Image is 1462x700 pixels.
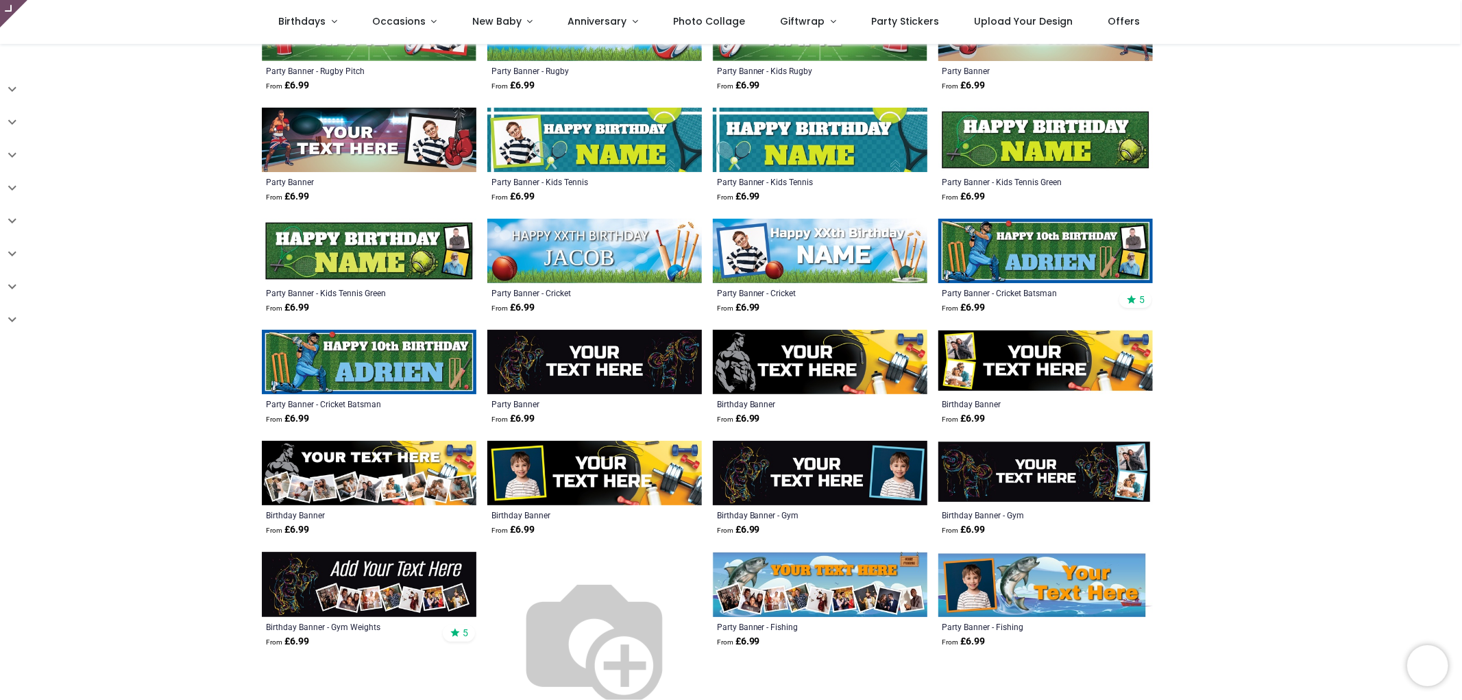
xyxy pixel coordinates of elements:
[717,193,733,201] span: From
[266,635,309,649] strong: £ 6.99
[463,627,468,639] span: 5
[266,79,309,93] strong: £ 6.99
[266,65,431,76] a: Party Banner - Rugby Pitch
[278,14,326,28] span: Birthdays
[487,219,702,283] img: Personalised Party Banner - Cricket - Custom Text
[472,14,522,28] span: New Baby
[713,108,927,172] img: Personalised Party Banner - Kids Tennis - Custom Text
[266,412,309,426] strong: £ 6.99
[266,193,282,201] span: From
[491,287,657,298] a: Party Banner - Cricket
[372,14,426,28] span: Occasions
[942,176,1108,187] a: Party Banner - Kids Tennis Green
[266,301,309,315] strong: £ 6.99
[266,509,431,520] a: Birthday Banner
[713,219,927,283] img: Personalised Party Banner - Cricket - Custom Text & 1 Photo Upload
[262,219,476,283] img: Personalised Party Banner - Kids Tennis Green - Custom Text & 2 Photo Upload
[491,527,508,534] span: From
[266,190,309,204] strong: £ 6.99
[491,509,657,520] div: Birthday Banner
[491,82,508,90] span: From
[942,527,959,534] span: From
[974,14,1073,28] span: Upload Your Design
[717,415,733,423] span: From
[491,65,657,76] a: Party Banner - Rugby
[942,301,986,315] strong: £ 6.99
[717,190,760,204] strong: £ 6.99
[938,441,1153,505] img: Personalised Happy Birthday Banner - Gym - Custom Text & 2 Photo Upload
[266,176,431,187] div: Party Banner
[717,304,733,312] span: From
[713,441,927,505] img: Personalised Happy Birthday Banner - Gym - Custom Text & 1 Photo Upload
[942,635,986,649] strong: £ 6.99
[568,14,627,28] span: Anniversary
[938,108,1153,172] img: Personalised Party Banner - Kids Tennis Green - Custom Text
[262,552,476,616] img: Personalised Happy Birthday Banner - Gym Weights - Custom Text & 6 Photo Upload
[1139,293,1145,306] span: 5
[717,287,882,298] a: Party Banner - Cricket
[262,330,476,394] img: Personalised Party Banner - Cricket Batsman - Custom Text
[491,523,535,537] strong: £ 6.99
[262,441,476,505] img: Personalised Happy Birthday Banner - Gym Work Out- Custom Text & 9 Photo Upload
[491,190,535,204] strong: £ 6.99
[266,523,309,537] strong: £ 6.99
[942,193,959,201] span: From
[717,398,882,409] a: Birthday Banner
[487,330,702,394] img: Personalised Party Banner - Gym Work Out- Custom Text
[717,621,882,632] a: Party Banner - Fishing
[780,14,825,28] span: Giftwrap
[487,108,702,172] img: Personalised Party Banner - Kids Tennis - Custom Text & 1 Photo Upload
[717,301,760,315] strong: £ 6.99
[938,219,1153,283] img: Personalised Party Banner - Cricket Batsman - Custom Text & 2 Photo Upload
[491,412,535,426] strong: £ 6.99
[491,301,535,315] strong: £ 6.99
[491,398,657,409] a: Party Banner
[673,14,745,28] span: Photo Collage
[1108,14,1141,28] span: Offers
[266,398,431,409] a: Party Banner - Cricket Batsman
[942,415,959,423] span: From
[266,621,431,632] a: Birthday Banner - Gym Weights
[942,638,959,646] span: From
[266,415,282,423] span: From
[717,523,760,537] strong: £ 6.99
[717,638,733,646] span: From
[717,509,882,520] a: Birthday Banner - Gym
[942,398,1108,409] a: Birthday Banner
[717,635,760,649] strong: £ 6.99
[717,82,733,90] span: From
[942,412,986,426] strong: £ 6.99
[942,523,986,537] strong: £ 6.99
[717,412,760,426] strong: £ 6.99
[942,82,959,90] span: From
[1407,645,1448,686] iframe: Brevo live chat
[491,193,508,201] span: From
[942,79,986,93] strong: £ 6.99
[717,176,882,187] a: Party Banner - Kids Tennis
[717,527,733,534] span: From
[717,65,882,76] a: Party Banner - Kids Rugby
[491,176,657,187] a: Party Banner - Kids Tennis
[942,509,1108,520] a: Birthday Banner - Gym
[266,304,282,312] span: From
[717,79,760,93] strong: £ 6.99
[942,287,1108,298] a: Party Banner - Cricket Batsman
[491,415,508,423] span: From
[266,82,282,90] span: From
[266,638,282,646] span: From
